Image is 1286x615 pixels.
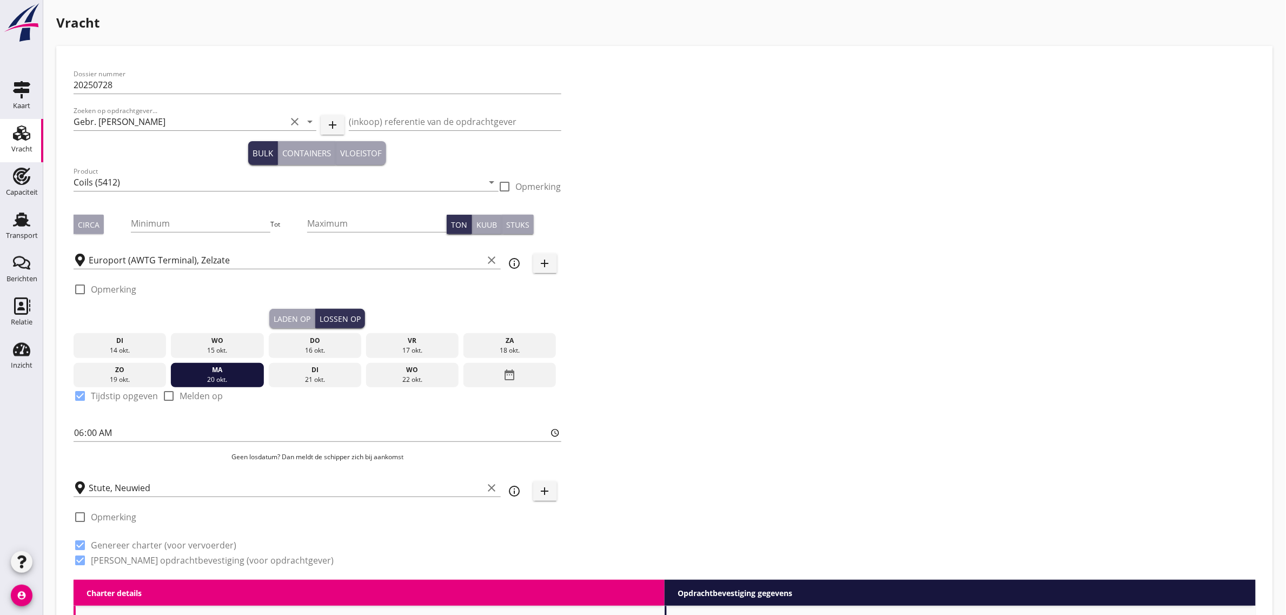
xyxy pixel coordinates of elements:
[369,336,456,346] div: vr
[288,115,301,128] i: clear
[508,257,521,270] i: info_outline
[91,512,136,523] label: Opmerking
[486,481,499,494] i: clear
[74,113,286,130] input: Zoeken op opdrachtgever...
[466,346,554,355] div: 18 okt.
[89,479,483,497] input: Losplaats
[451,219,467,230] div: Ton
[303,115,316,128] i: arrow_drop_down
[76,346,164,355] div: 14 okt.
[91,391,158,401] label: Tijdstip opgeven
[6,232,38,239] div: Transport
[91,284,136,295] label: Opmerking
[503,365,516,385] i: date_range
[11,319,32,326] div: Relatie
[253,147,273,160] div: Bulk
[6,275,37,282] div: Berichten
[11,146,32,153] div: Vracht
[11,362,32,369] div: Inzicht
[349,113,561,130] input: (inkoop) referentie van de opdrachtgever
[486,176,499,189] i: arrow_drop_down
[74,452,561,462] p: Geen losdatum? Dan meldt de schipper zich bij aankomst
[2,3,41,43] img: logo-small.a267ee39.svg
[174,365,261,375] div: ma
[369,375,456,385] div: 22 okt.
[271,365,359,375] div: di
[174,336,261,346] div: wo
[269,309,315,328] button: Laden op
[76,336,164,346] div: di
[274,313,310,325] div: Laden op
[270,220,307,229] div: Tot
[174,375,261,385] div: 20 okt.
[466,336,554,346] div: za
[326,118,339,131] i: add
[13,102,30,109] div: Kaart
[369,346,456,355] div: 17 okt.
[539,485,552,498] i: add
[89,252,483,269] input: Laadplaats
[74,174,483,191] input: Product
[91,555,334,566] label: [PERSON_NAME] opdrachtbevestiging (voor opdrachtgever)
[506,219,529,230] div: Stuks
[307,215,447,232] input: Maximum
[486,254,499,267] i: clear
[76,365,164,375] div: zo
[539,257,552,270] i: add
[340,147,382,160] div: Vloeistof
[131,215,270,232] input: Minimum
[56,13,1273,32] h1: Vracht
[369,365,456,375] div: wo
[78,219,100,230] div: Circa
[6,189,38,196] div: Capaciteit
[315,309,365,328] button: Lossen op
[336,141,386,165] button: Vloeistof
[447,215,472,234] button: Ton
[11,585,32,606] i: account_circle
[91,540,236,551] label: Genereer charter (voor vervoerder)
[320,313,361,325] div: Lossen op
[472,215,502,234] button: Kuub
[76,375,164,385] div: 19 okt.
[282,147,331,160] div: Containers
[180,391,223,401] label: Melden op
[271,346,359,355] div: 16 okt.
[74,215,104,234] button: Circa
[508,485,521,498] i: info_outline
[502,215,534,234] button: Stuks
[516,181,561,192] label: Opmerking
[278,141,336,165] button: Containers
[476,219,497,230] div: Kuub
[174,346,261,355] div: 15 okt.
[74,76,561,94] input: Dossier nummer
[271,375,359,385] div: 21 okt.
[271,336,359,346] div: do
[248,141,278,165] button: Bulk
